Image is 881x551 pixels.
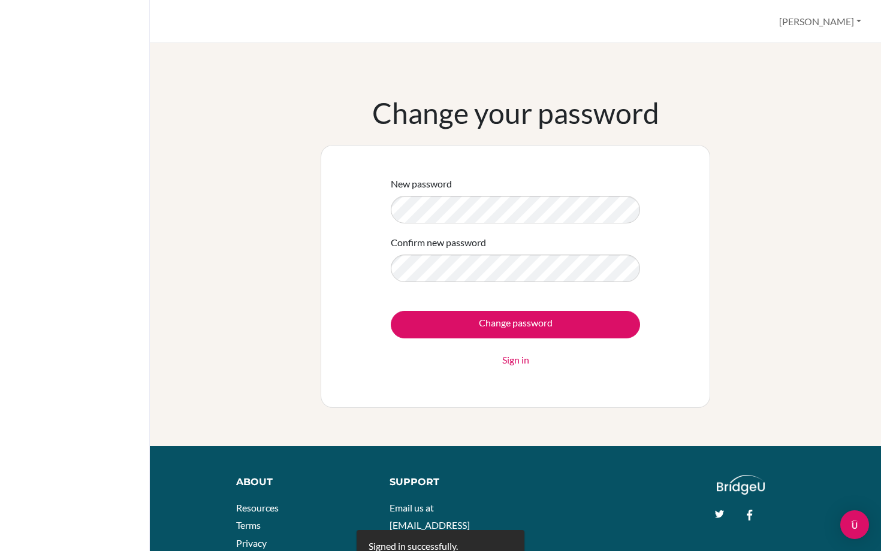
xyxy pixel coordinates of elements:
label: Confirm new password [391,235,486,250]
div: About [236,475,362,489]
h1: Change your password [372,96,659,131]
div: Support [390,475,504,489]
button: [PERSON_NAME] [774,10,867,33]
label: New password [391,177,452,191]
a: Email us at [EMAIL_ADDRESS][DOMAIN_NAME] [390,502,470,549]
a: Sign in [502,353,529,367]
input: Change password [391,311,640,338]
div: Open Intercom Messenger [840,510,869,539]
a: Resources [236,502,279,513]
a: Terms [236,519,261,531]
img: logo_white@2x-f4f0deed5e89b7ecb1c2cc34c3e3d731f90f0f143d5ea2071677605dd97b5244.png [717,475,765,495]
